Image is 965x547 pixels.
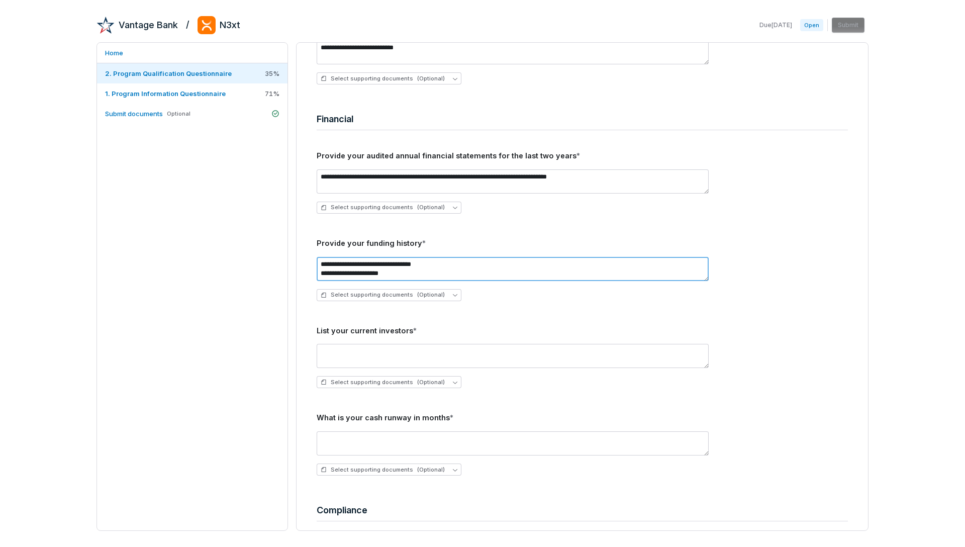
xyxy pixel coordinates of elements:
[105,110,163,118] span: Submit documents
[321,466,445,474] span: Select supporting documents
[97,43,287,63] a: Home
[317,150,848,161] div: Provide your audited annual financial statements for the last two years
[97,63,287,83] a: 2. Program Qualification Questionnaire35%
[317,113,848,126] h4: Financial
[759,21,792,29] span: Due [DATE]
[417,204,445,211] span: (Optional)
[97,83,287,104] a: 1. Program Information Questionnaire71%
[317,412,848,423] div: What is your cash runway in months
[167,110,190,118] span: Optional
[317,238,848,249] div: Provide your funding history
[317,504,848,517] h4: Compliance
[186,16,189,31] h2: /
[105,69,232,77] span: 2. Program Qualification Questionnaire
[97,104,287,124] a: Submit documentsOptional
[417,75,445,82] span: (Optional)
[321,75,445,82] span: Select supporting documents
[417,291,445,299] span: (Optional)
[119,19,178,32] h2: Vantage Bank
[321,379,445,386] span: Select supporting documents
[265,89,279,98] span: 71 %
[800,19,823,31] span: Open
[417,466,445,474] span: (Optional)
[220,19,240,32] h2: N3xt
[321,204,445,211] span: Select supporting documents
[321,291,445,299] span: Select supporting documents
[417,379,445,386] span: (Optional)
[105,89,226,98] span: 1. Program Information Questionnaire
[317,325,848,336] div: List your current investors
[265,69,279,78] span: 35 %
